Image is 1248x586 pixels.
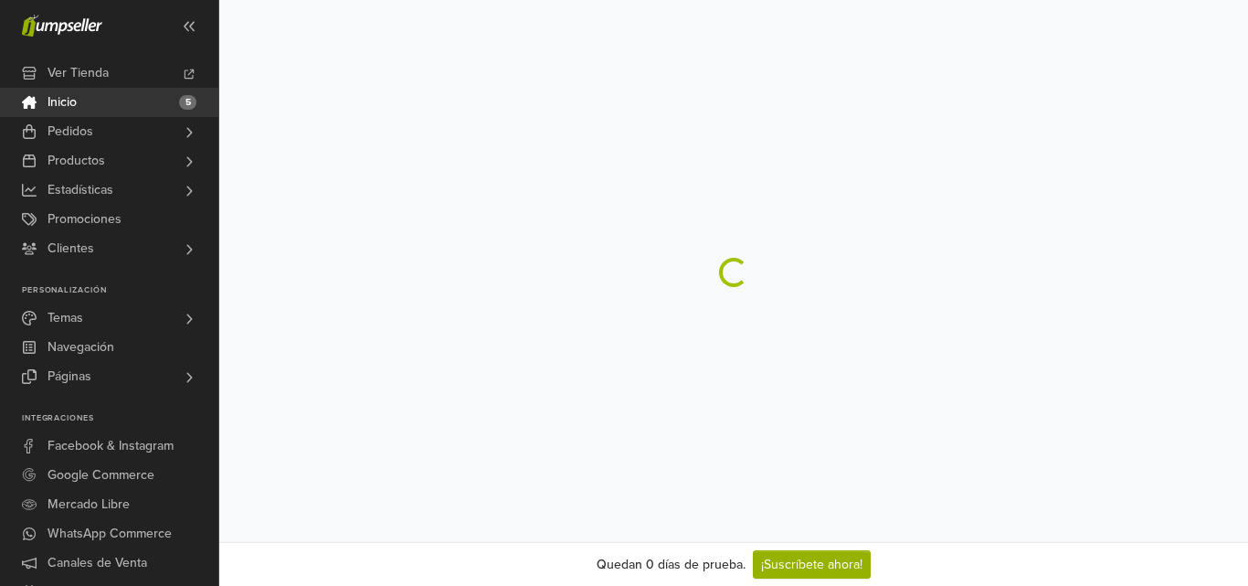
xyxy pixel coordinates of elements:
span: Estadísticas [48,176,113,205]
span: Navegación [48,333,114,362]
p: Personalización [22,285,218,296]
span: Google Commerce [48,461,154,490]
a: ¡Suscríbete ahora! [753,550,871,579]
span: Ver Tienda [48,59,109,88]
div: Quedan 0 días de prueba. [597,555,746,574]
span: Productos [48,146,105,176]
span: Temas [48,304,83,333]
span: Mercado Libre [48,490,130,519]
span: Pedidos [48,117,93,146]
span: Páginas [48,362,91,391]
span: Facebook & Instagram [48,432,174,461]
span: 5 [179,95,196,110]
span: Canales de Venta [48,549,147,578]
p: Integraciones [22,413,218,424]
span: Clientes [48,234,94,263]
span: Inicio [48,88,77,117]
span: WhatsApp Commerce [48,519,172,549]
span: Promociones [48,205,122,234]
